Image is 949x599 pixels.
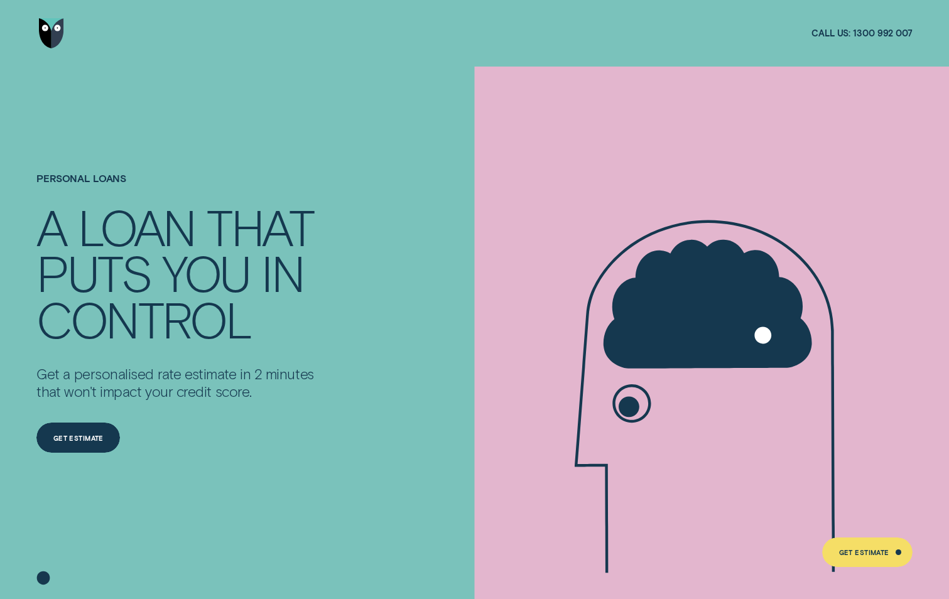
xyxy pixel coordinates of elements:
[36,173,325,203] h1: Personal Loans
[36,203,66,250] div: A
[36,423,120,453] a: Get Estimate
[36,249,151,296] div: PUTS
[261,249,303,296] div: IN
[822,537,913,568] a: Get Estimate
[36,296,251,342] div: CONTROL
[39,18,64,48] img: Wisr
[811,28,912,40] a: Call us:1300 992 007
[162,249,249,296] div: YOU
[207,203,313,250] div: THAT
[811,28,850,40] span: Call us:
[78,203,195,250] div: LOAN
[36,203,325,343] h4: A LOAN THAT PUTS YOU IN CONTROL
[36,365,325,401] p: Get a personalised rate estimate in 2 minutes that won't impact your credit score.
[853,28,912,40] span: 1300 992 007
